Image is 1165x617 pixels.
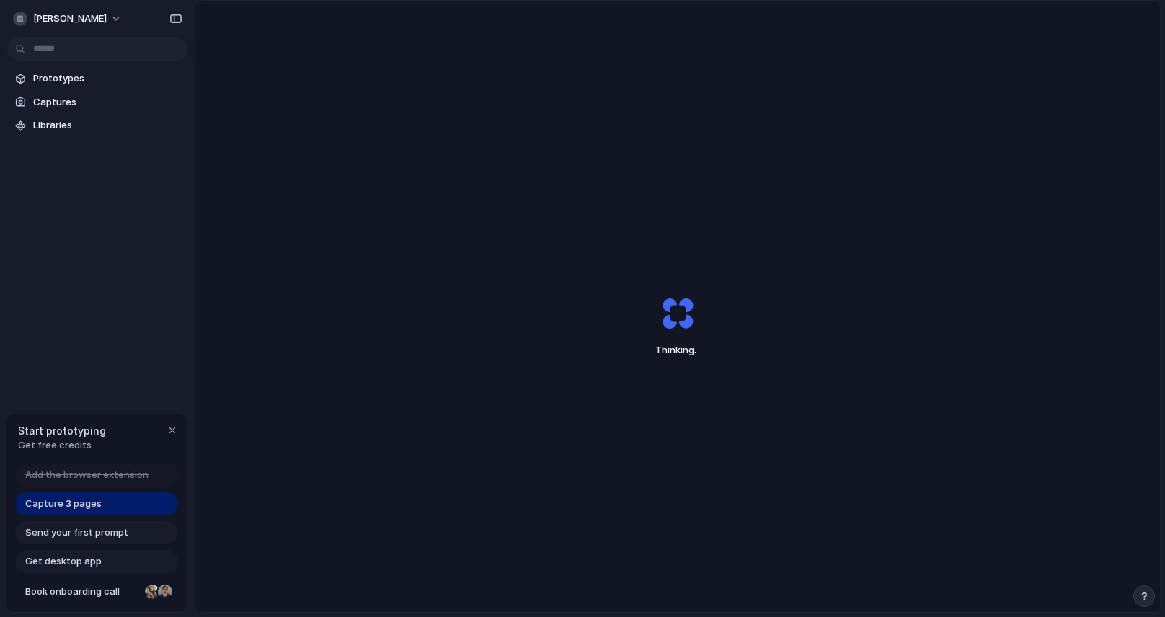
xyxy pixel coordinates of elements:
[25,468,149,482] span: Add the browser extension
[15,550,178,573] a: Get desktop app
[33,71,182,86] span: Prototypes
[25,585,139,599] span: Book onboarding call
[628,343,727,358] span: Thinking
[7,68,187,89] a: Prototypes
[156,583,174,600] div: Christian Iacullo
[25,497,102,511] span: Capture 3 pages
[15,580,178,603] a: Book onboarding call
[18,438,106,453] span: Get free credits
[33,95,182,110] span: Captures
[33,118,182,133] span: Libraries
[143,583,161,600] div: Nicole Kubica
[7,7,129,30] button: [PERSON_NAME]
[7,115,187,136] a: Libraries
[25,554,102,569] span: Get desktop app
[25,525,128,540] span: Send your first prompt
[18,423,106,438] span: Start prototyping
[7,92,187,113] a: Captures
[33,12,107,26] span: [PERSON_NAME]
[694,344,696,355] span: .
